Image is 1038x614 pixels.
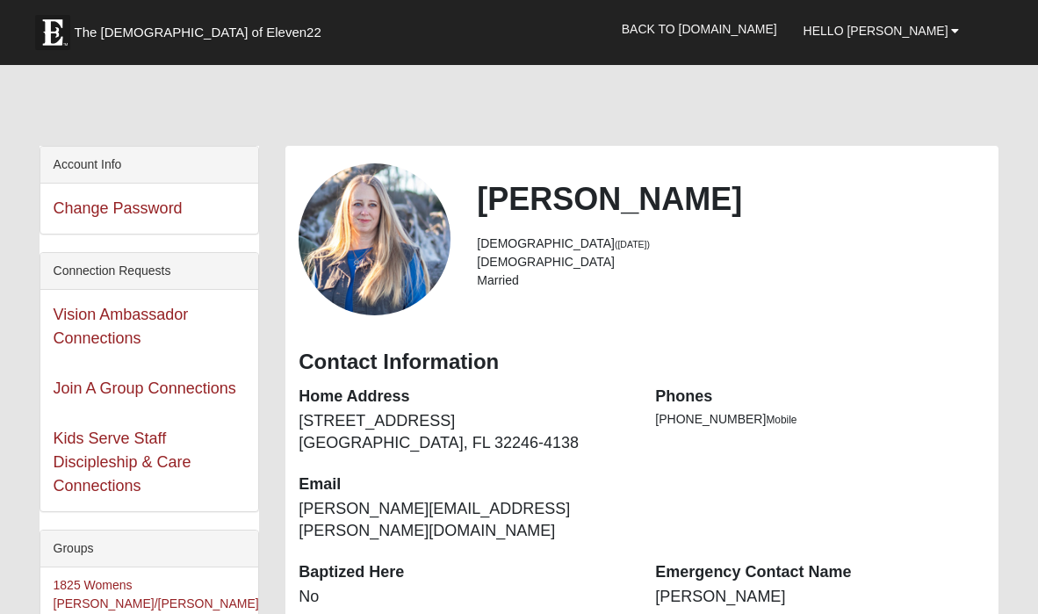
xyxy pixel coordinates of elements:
span: Hello [PERSON_NAME] [804,24,948,38]
small: ([DATE]) [615,239,650,249]
dt: Emergency Contact Name [655,561,985,584]
li: Married [477,271,985,290]
h2: [PERSON_NAME] [477,180,985,218]
dt: Email [299,473,629,496]
a: Change Password [54,199,183,217]
span: The [DEMOGRAPHIC_DATA] of Eleven22 [75,24,321,41]
li: [DEMOGRAPHIC_DATA] [477,253,985,271]
a: Back to [DOMAIN_NAME] [609,7,790,51]
dt: Baptized Here [299,561,629,584]
a: Join A Group Connections [54,379,236,397]
a: View Fullsize Photo [299,163,451,315]
dt: Phones [655,386,985,408]
div: Connection Requests [40,253,259,290]
a: Hello [PERSON_NAME] [790,9,973,53]
li: [DEMOGRAPHIC_DATA] [477,235,985,253]
a: Vision Ambassador Connections [54,306,189,347]
dt: Home Address [299,386,629,408]
div: Account Info [40,147,259,184]
img: Eleven22 logo [35,15,70,50]
a: The [DEMOGRAPHIC_DATA] of Eleven22 [26,6,378,50]
li: [PHONE_NUMBER] [655,410,985,429]
dd: [PERSON_NAME][EMAIL_ADDRESS][PERSON_NAME][DOMAIN_NAME] [299,498,629,543]
dd: [STREET_ADDRESS] [GEOGRAPHIC_DATA], FL 32246-4138 [299,410,629,455]
span: Mobile [766,414,797,426]
h3: Contact Information [299,350,985,375]
a: Kids Serve Staff Discipleship & Care Connections [54,430,191,495]
div: Groups [40,531,259,567]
